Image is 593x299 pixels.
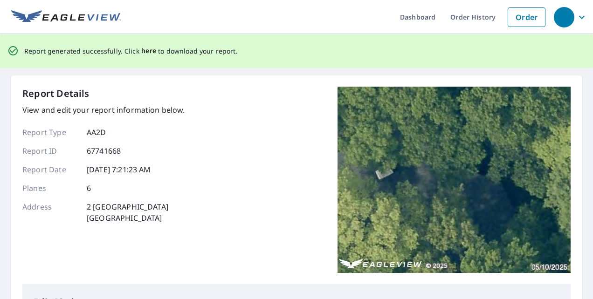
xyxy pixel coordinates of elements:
p: [DATE] 7:21:23 AM [87,164,151,175]
button: here [141,45,157,57]
img: Top image [338,87,571,273]
p: Report Type [22,127,78,138]
p: View and edit your report information below. [22,104,185,116]
p: Address [22,201,78,224]
p: 67741668 [87,145,121,156]
p: Report Date [22,164,78,175]
img: EV Logo [11,10,121,24]
p: AA2D [87,127,106,138]
p: Report ID [22,145,78,156]
p: Report generated successfully. Click to download your report. [24,45,238,57]
p: 2 [GEOGRAPHIC_DATA] [GEOGRAPHIC_DATA] [87,201,168,224]
p: 6 [87,183,91,194]
a: Order [508,7,545,27]
p: Report Details [22,87,90,101]
p: Planes [22,183,78,194]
